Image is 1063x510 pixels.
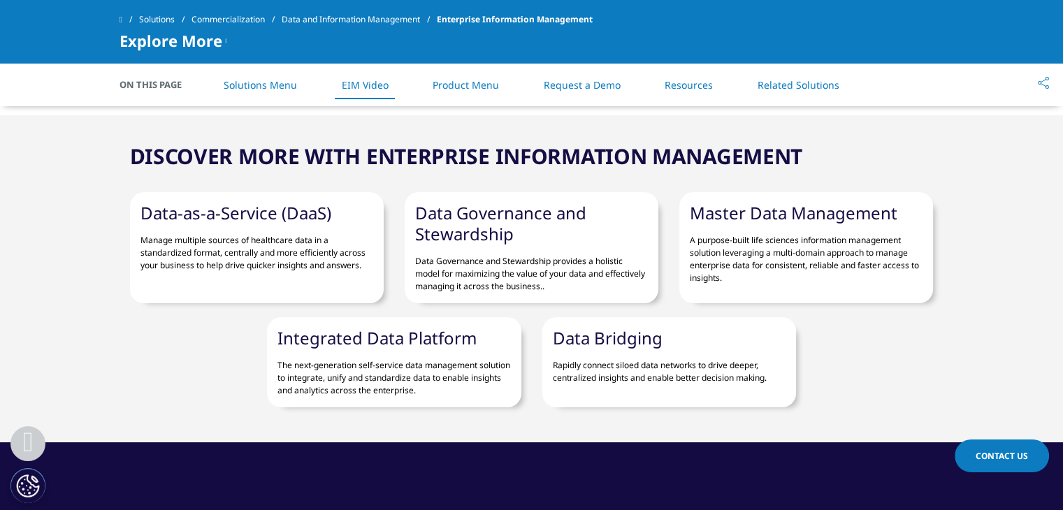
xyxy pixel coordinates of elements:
[433,78,499,92] a: Product Menu
[976,450,1028,462] span: Contact Us
[282,7,437,32] a: Data and Information Management
[758,78,839,92] a: Related Solutions
[665,78,713,92] a: Resources
[415,201,586,245] a: Data Governance and Stewardship
[690,224,923,284] p: A purpose-built life sciences information management solution leveraging a multi-domain approach ...
[342,78,389,92] a: EIM Video
[140,224,373,272] p: Manage multiple sources of healthcare data in a standardized format, centrally and more efficient...
[955,439,1049,472] a: Contact Us
[224,78,297,92] a: Solutions Menu
[120,78,196,92] span: On This Page
[130,143,802,170] h2: DISCOVER MORE WITH ENTERPRISE INFORMATION MANAGEMENT
[415,245,648,293] p: Data Governance and Stewardship provides a holistic model for maximizing the value of your data a...
[139,7,191,32] a: Solutions
[191,7,282,32] a: Commercialization
[120,32,222,49] span: Explore More
[553,326,663,349] a: Data Bridging
[277,349,510,397] p: The next-generation self-service data management solution to integrate, unify and standardize dat...
[140,201,331,224] a: Data-as-a-Service (DaaS)
[10,468,45,503] button: Cookie Settings
[277,326,477,349] a: Integrated Data Platform
[437,7,593,32] span: Enterprise Information Management
[690,201,897,224] a: Master Data Management
[544,78,621,92] a: Request a Demo
[553,349,786,384] p: Rapidly connect siloed data networks to drive deeper, centralized insights and enable better deci...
